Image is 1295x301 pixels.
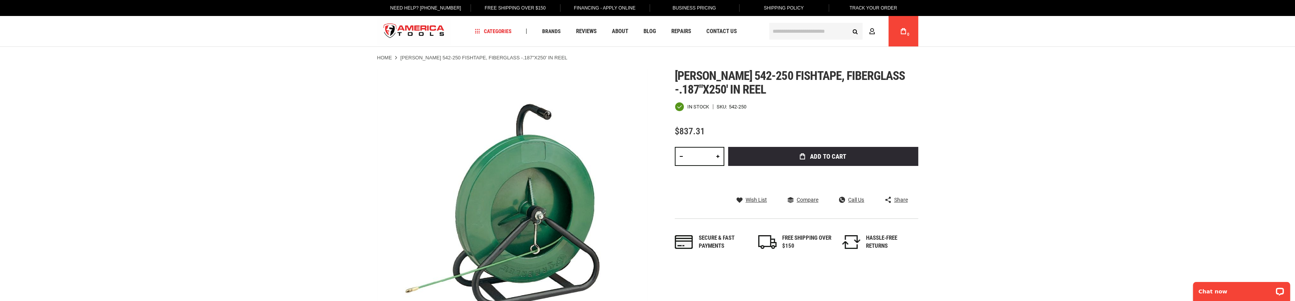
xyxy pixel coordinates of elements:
a: Compare [788,196,818,203]
img: shipping [758,235,776,249]
span: Call Us [848,197,864,202]
span: About [611,29,628,34]
span: Blog [643,29,656,34]
span: 0 [907,32,909,37]
span: Contact Us [706,29,736,34]
div: 542-250 [729,104,746,109]
div: FREE SHIPPING OVER $150 [782,234,832,250]
div: Secure & fast payments [699,234,748,250]
a: store logo [377,17,451,46]
a: 0 [896,16,911,46]
a: Reviews [572,26,600,37]
iframe: Secure express checkout frame [727,168,920,190]
button: Add to Cart [728,147,918,166]
span: Brands [542,29,560,34]
strong: SKU [717,104,729,109]
span: Share [894,197,908,202]
div: HASSLE-FREE RETURNS [866,234,916,250]
strong: [PERSON_NAME] 542-250 FISHTAPE, FIBERGLASS -.187"X250' IN REEL [400,55,567,61]
a: Repairs [668,26,694,37]
span: Repairs [671,29,691,34]
span: Reviews [576,29,596,34]
button: Search [848,24,863,38]
a: Categories [471,26,515,37]
a: Brands [538,26,564,37]
div: Availability [675,102,709,111]
iframe: LiveChat chat widget [1188,277,1295,301]
a: Wish List [736,196,767,203]
img: payments [675,235,693,249]
span: Compare [797,197,818,202]
a: Home [377,54,392,61]
span: Wish List [746,197,767,202]
span: Categories [475,29,511,34]
span: Add to Cart [810,153,846,160]
span: $837.31 [675,126,705,137]
img: America Tools [377,17,451,46]
span: Shipping Policy [764,5,804,11]
a: Blog [640,26,659,37]
a: Call Us [839,196,864,203]
img: returns [842,235,860,249]
a: Contact Us [703,26,740,37]
span: In stock [687,104,709,109]
span: [PERSON_NAME] 542-250 fishtape, fiberglass -.187"x250' in reel [675,68,905,97]
a: About [608,26,631,37]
